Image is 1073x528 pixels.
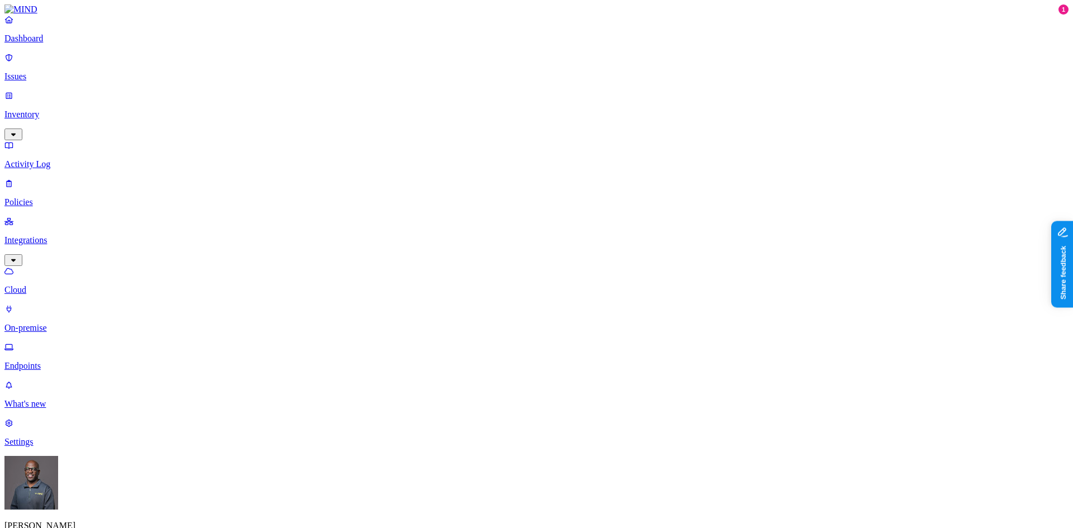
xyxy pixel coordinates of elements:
[4,323,1069,333] p: On-premise
[4,235,1069,245] p: Integrations
[4,110,1069,120] p: Inventory
[4,380,1069,409] a: What's new
[4,91,1069,139] a: Inventory
[4,399,1069,409] p: What's new
[1058,4,1069,15] div: 1
[4,178,1069,207] a: Policies
[4,140,1069,169] a: Activity Log
[4,266,1069,295] a: Cloud
[4,72,1069,82] p: Issues
[4,159,1069,169] p: Activity Log
[4,197,1069,207] p: Policies
[4,285,1069,295] p: Cloud
[4,4,1069,15] a: MIND
[4,304,1069,333] a: On-premise
[4,53,1069,82] a: Issues
[4,15,1069,44] a: Dashboard
[4,216,1069,264] a: Integrations
[4,4,37,15] img: MIND
[4,361,1069,371] p: Endpoints
[4,437,1069,447] p: Settings
[4,34,1069,44] p: Dashboard
[4,456,58,510] img: Gregory Thomas
[4,418,1069,447] a: Settings
[4,342,1069,371] a: Endpoints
